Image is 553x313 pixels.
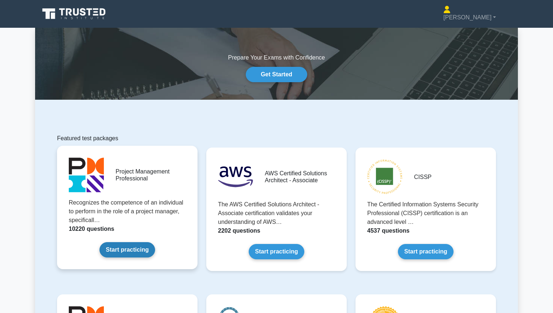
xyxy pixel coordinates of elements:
a: Get Started [246,67,307,82]
a: [PERSON_NAME] [426,3,513,25]
a: Start practicing [99,242,155,257]
a: Start practicing [249,244,304,259]
h1: Prepare Your Exams with Confidence [35,54,518,61]
a: Start practicing [398,244,453,259]
h1: Featured test packages [57,135,496,142]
